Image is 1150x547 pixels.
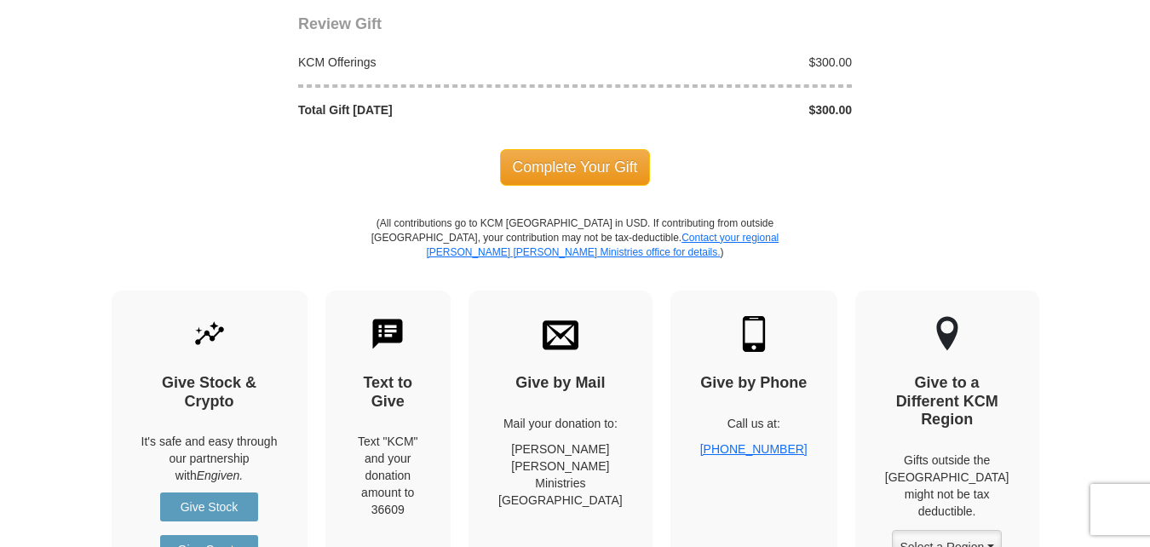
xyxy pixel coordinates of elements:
[141,433,278,484] p: It's safe and easy through our partnership with
[290,101,576,118] div: Total Gift [DATE]
[498,374,623,393] h4: Give by Mail
[298,15,382,32] span: Review Gift
[290,54,576,71] div: KCM Offerings
[192,316,227,352] img: give-by-stock.svg
[543,316,578,352] img: envelope.svg
[371,216,779,291] p: (All contributions go to KCM [GEOGRAPHIC_DATA] in USD. If contributing from outside [GEOGRAPHIC_D...
[498,415,623,432] p: Mail your donation to:
[498,440,623,509] p: [PERSON_NAME] [PERSON_NAME] Ministries [GEOGRAPHIC_DATA]
[575,54,861,71] div: $300.00
[885,452,1009,520] p: Gifts outside the [GEOGRAPHIC_DATA] might not be tax deductible.
[370,316,405,352] img: text-to-give.svg
[700,415,808,432] p: Call us at:
[197,469,243,482] i: Engiven.
[736,316,772,352] img: mobile.svg
[160,492,258,521] a: Give Stock
[700,374,808,393] h4: Give by Phone
[885,374,1009,429] h4: Give to a Different KCM Region
[500,149,651,185] span: Complete Your Gift
[935,316,959,352] img: other-region
[700,442,808,456] a: [PHONE_NUMBER]
[426,232,779,258] a: Contact your regional [PERSON_NAME] [PERSON_NAME] Ministries office for details.
[355,433,422,518] div: Text "KCM" and your donation amount to 36609
[355,374,422,411] h4: Text to Give
[141,374,278,411] h4: Give Stock & Crypto
[575,101,861,118] div: $300.00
